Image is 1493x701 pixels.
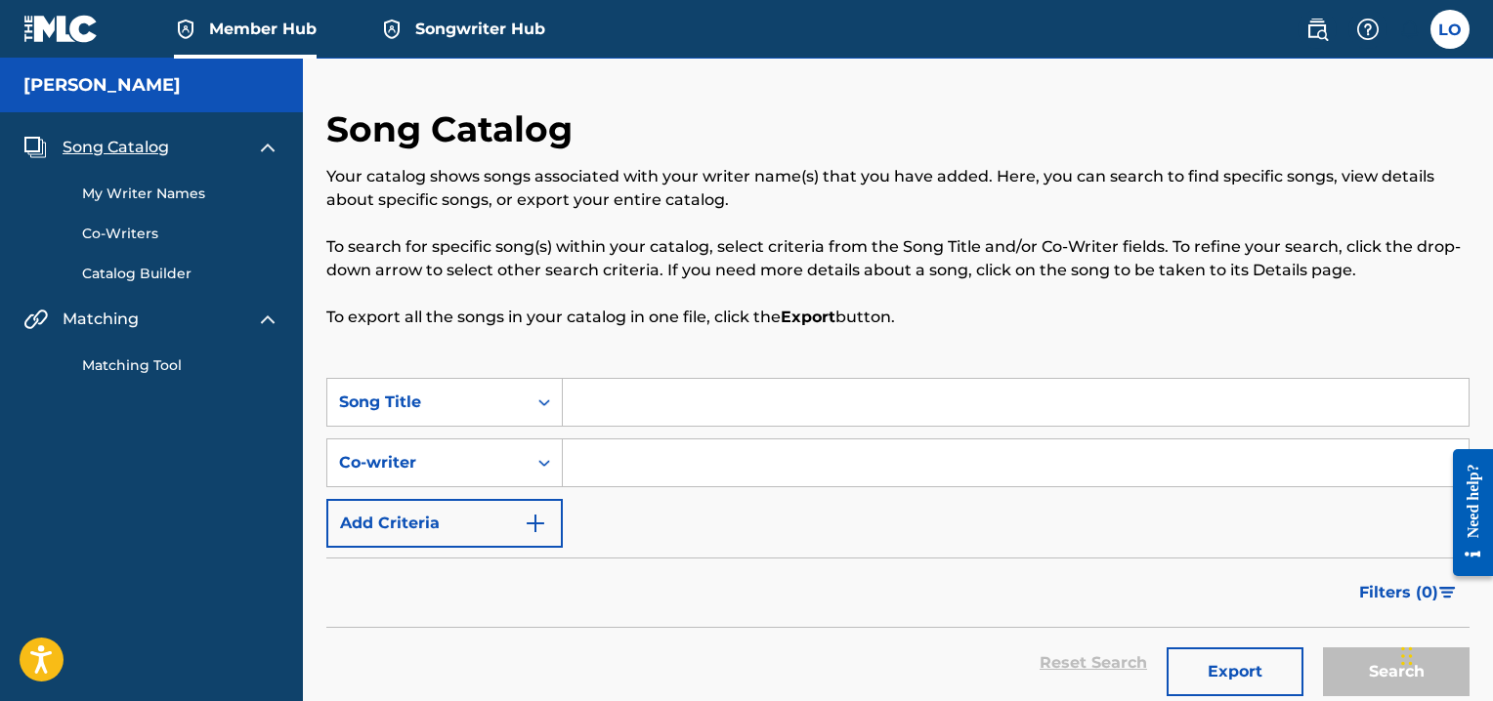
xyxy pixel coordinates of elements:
[1399,20,1419,39] div: Notifications
[1395,607,1493,701] div: Widget de chat
[1348,10,1387,49] div: Help
[380,18,404,41] img: Top Rightsholder
[1438,434,1493,592] iframe: Resource Center
[415,18,545,40] span: Songwriter Hub
[1439,587,1456,598] img: filter
[256,308,279,331] img: expand
[82,224,279,244] a: Co-Writers
[326,107,582,151] h2: Song Catalog
[23,15,99,43] img: MLC Logo
[1298,10,1337,49] a: Public Search
[1167,647,1303,696] button: Export
[339,391,515,414] div: Song Title
[1305,18,1329,41] img: search
[326,235,1470,282] p: To search for specific song(s) within your catalog, select criteria from the Song Title and/or Co...
[1347,568,1470,617] button: Filters (0)
[256,136,279,159] img: expand
[82,184,279,204] a: My Writer Names
[82,355,279,376] a: Matching Tool
[1356,18,1380,41] img: help
[524,512,547,535] img: 9d2ae6d4665cec9f34b9.svg
[326,165,1470,212] p: Your catalog shows songs associated with your writer name(s) that you have added. Here, you can s...
[23,136,169,159] a: Song CatalogSong Catalog
[339,451,515,474] div: Co-writer
[174,18,197,41] img: Top Rightsholder
[326,499,563,548] button: Add Criteria
[1395,607,1493,701] iframe: Chat Widget
[209,18,317,40] span: Member Hub
[23,74,181,97] h5: Loyda Olmeda
[63,136,169,159] span: Song Catalog
[781,308,835,326] strong: Export
[326,306,1470,329] p: To export all the songs in your catalog in one file, click the button.
[1359,581,1438,604] span: Filters ( 0 )
[1430,10,1470,49] div: User Menu
[1401,627,1413,685] div: Arrastrar
[23,136,47,159] img: Song Catalog
[82,264,279,284] a: Catalog Builder
[63,308,139,331] span: Matching
[23,308,48,331] img: Matching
